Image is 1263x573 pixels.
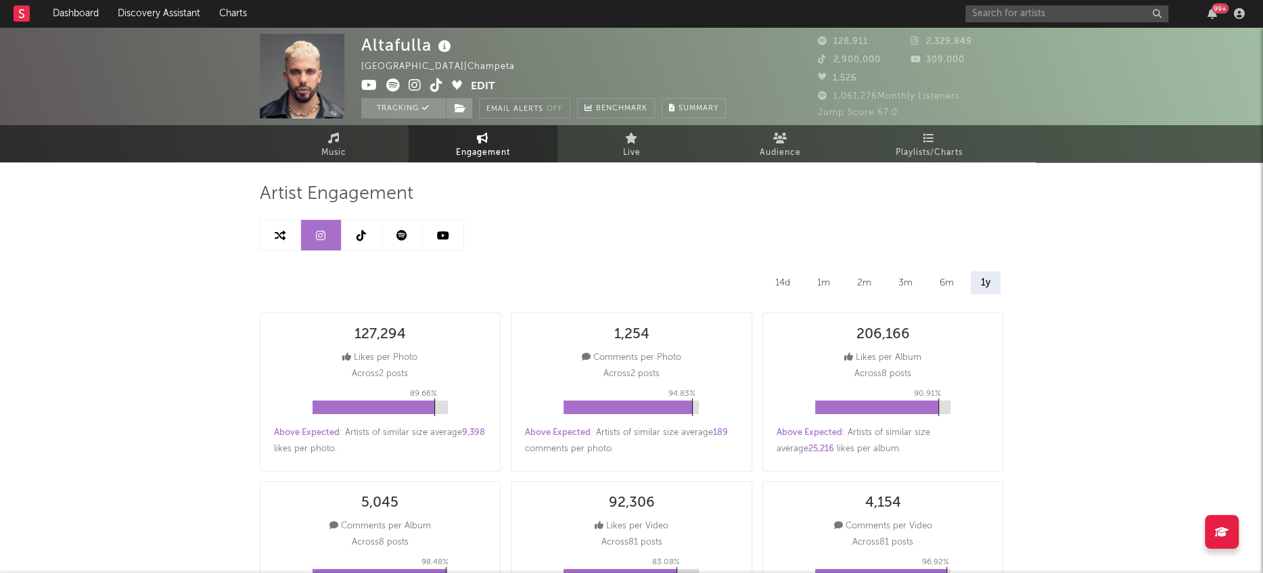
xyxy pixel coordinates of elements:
[596,101,647,117] span: Benchmark
[844,350,921,366] div: Likes per Album
[914,386,941,402] p: 90.91 %
[1208,8,1217,19] button: 99+
[361,495,398,511] div: 5,045
[274,425,487,457] div: : Artists of similar size average likes per photo .
[354,327,406,343] div: 127,294
[601,534,662,551] p: Across 81 posts
[274,428,340,437] span: Above Expected
[525,425,738,457] div: : Artists of similar size average comments per photo .
[479,98,570,118] button: Email AlertsOff
[679,105,718,112] span: Summary
[818,108,898,117] span: Jump Score: 67.0
[847,271,881,294] div: 2m
[614,327,649,343] div: 1,254
[410,386,437,402] p: 89.66 %
[888,271,923,294] div: 3m
[834,518,932,534] div: Comments per Video
[668,386,695,402] p: 94.83 %
[706,125,855,162] a: Audience
[854,366,911,382] p: Across 8 posts
[462,428,485,437] span: 9,398
[342,350,417,366] div: Likes per Photo
[260,125,409,162] a: Music
[361,34,455,56] div: Altafulla
[361,59,530,75] div: [GEOGRAPHIC_DATA] | Champeta
[965,5,1168,22] input: Search for artists
[777,425,990,457] div: : Artists of similar size average likes per album .
[818,92,960,101] span: 1,061,276 Monthly Listeners
[557,125,706,162] a: Live
[608,495,654,511] div: 92,306
[651,554,679,570] p: 83.08 %
[471,78,495,95] button: Edit
[818,37,868,46] span: 128,911
[547,106,563,113] em: Off
[911,37,972,46] span: 2,329,849
[765,271,800,294] div: 14d
[623,145,641,161] span: Live
[777,428,842,437] span: Above Expected
[456,145,510,161] span: Engagement
[329,518,431,534] div: Comments per Album
[321,145,346,161] span: Music
[855,125,1004,162] a: Playlists/Charts
[409,125,557,162] a: Engagement
[603,366,660,382] p: Across 2 posts
[808,444,834,453] span: 25,216
[852,534,913,551] p: Across 81 posts
[525,428,591,437] span: Above Expected
[856,327,910,343] div: 206,166
[760,145,801,161] span: Audience
[582,350,681,366] div: Comments per Photo
[865,495,901,511] div: 4,154
[807,271,840,294] div: 1m
[713,428,728,437] span: 189
[260,186,413,202] span: Artist Engagement
[911,55,965,64] span: 309,000
[1212,3,1228,14] div: 99 +
[662,98,726,118] button: Summary
[361,98,446,118] button: Tracking
[896,145,963,161] span: Playlists/Charts
[577,98,655,118] a: Benchmark
[352,534,409,551] p: Across 8 posts
[971,271,1001,294] div: 1y
[595,518,668,534] div: Likes per Video
[421,554,449,570] p: 98.48 %
[922,554,949,570] p: 96.92 %
[818,55,881,64] span: 2,900,000
[929,271,964,294] div: 6m
[818,74,857,83] span: 1,526
[352,366,408,382] p: Across 2 posts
